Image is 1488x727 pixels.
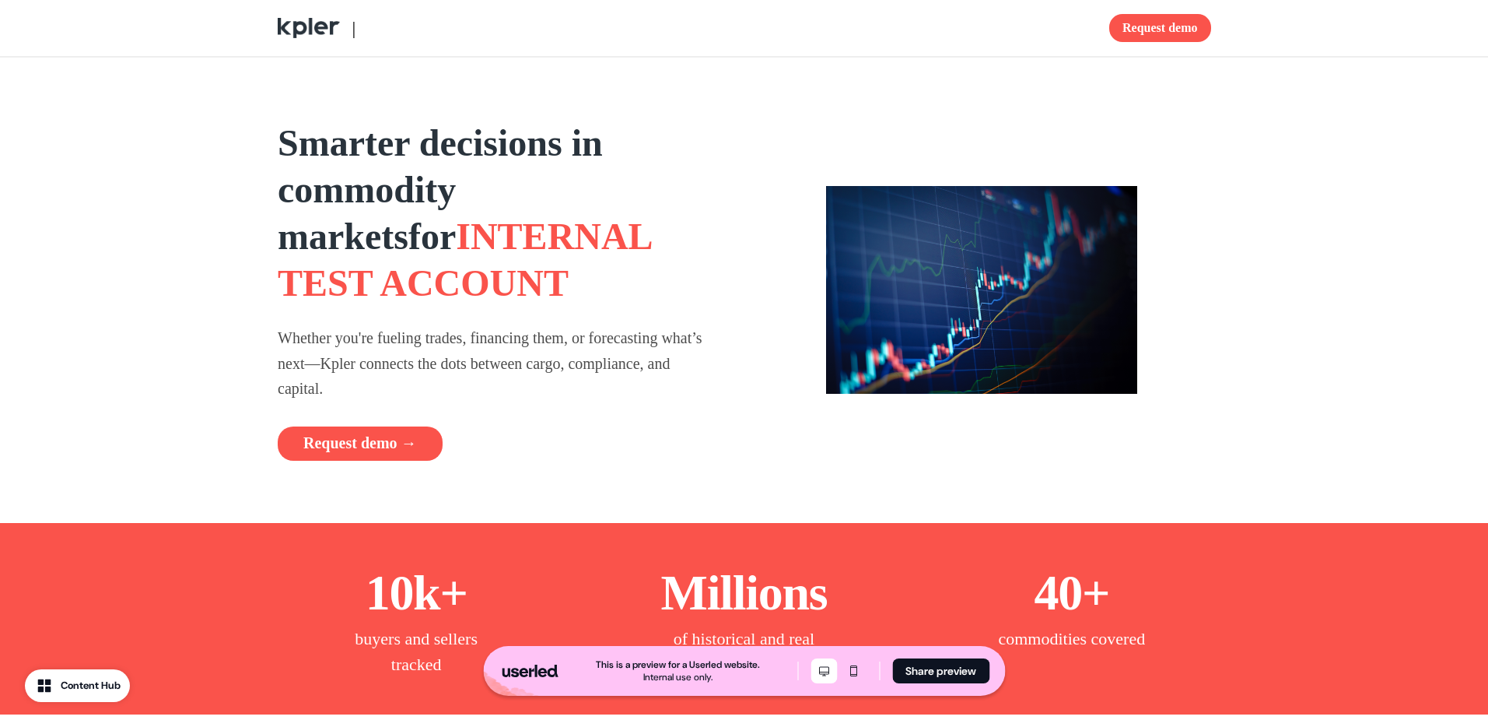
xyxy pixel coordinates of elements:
button: Request demo [1109,14,1210,42]
p: Millions [661,560,828,626]
button: Desktop mode [811,659,837,683]
button: Mobile mode [840,659,867,683]
strong: Smarter decisions in commodity markets [278,122,603,257]
div: Internal use only. [643,671,712,683]
p: 40+ [1035,560,1110,626]
span: INTERNAL TEST ACCOUNT [278,216,651,304]
div: Content Hub [61,678,121,694]
button: Content Hub [25,669,130,702]
button: Request demo → [278,427,443,461]
button: Share preview [892,659,989,683]
span: | [352,18,356,38]
p: buyers and sellers tracked [338,626,494,677]
p: 10k+ [366,560,467,626]
p: Whether you're fueling trades, financing them, or forecasting what’s next—Kpler connects the dots... [278,325,713,402]
p: of historical and real time trades [666,626,821,677]
div: This is a preview for a Userled website. [596,659,760,671]
h1: for [278,120,713,307]
p: commodities covered [998,626,1145,651]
